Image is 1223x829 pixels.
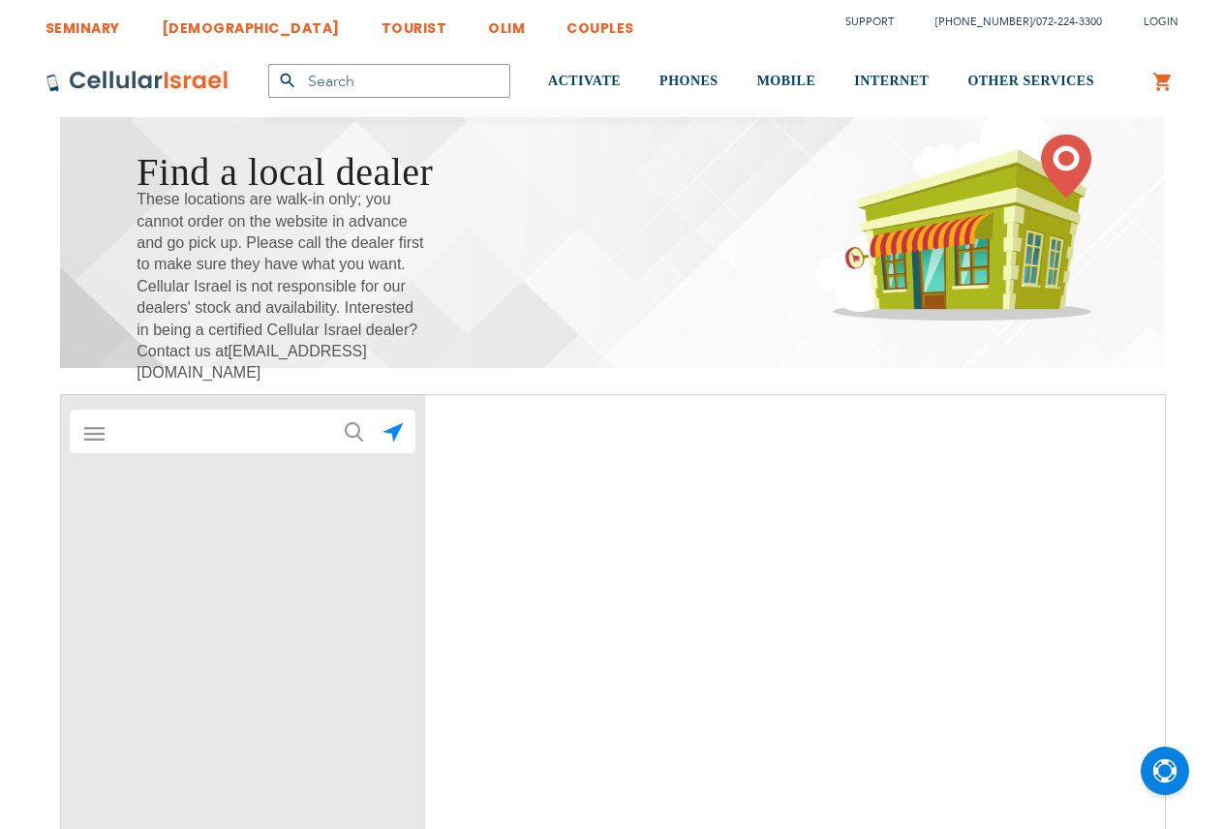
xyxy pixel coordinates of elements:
[967,74,1094,88] span: OTHER SERVICES
[488,5,525,41] a: OLIM
[548,46,621,118] a: ACTIVATE
[659,46,719,118] a: PHONES
[46,5,120,41] a: SEMINARY
[916,8,1102,36] li: /
[548,74,621,88] span: ACTIVATE
[935,15,1032,29] a: [PHONE_NUMBER]
[382,5,447,41] a: TOURIST
[137,144,433,200] h1: Find a local dealer
[845,15,894,29] a: Support
[967,46,1094,118] a: OTHER SERVICES
[566,5,634,41] a: COUPLES
[757,74,816,88] span: MOBILE
[757,46,816,118] a: MOBILE
[137,189,427,384] span: These locations are walk-in only; you cannot order on the website in advance and go pick up. Plea...
[854,46,929,118] a: INTERNET
[268,64,510,98] input: Search
[854,74,929,88] span: INTERNET
[1036,15,1102,29] a: 072-224-3300
[659,74,719,88] span: PHONES
[162,5,340,41] a: [DEMOGRAPHIC_DATA]
[46,70,229,93] img: Cellular Israel Logo
[1144,15,1178,29] span: Login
